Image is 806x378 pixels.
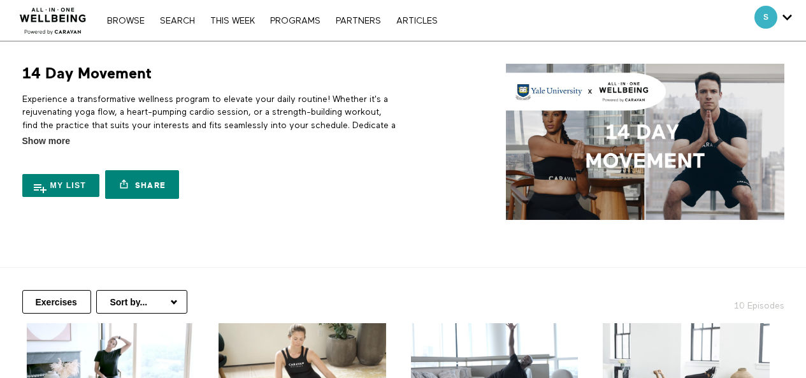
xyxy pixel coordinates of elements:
h2: 10 Episodes [654,290,792,312]
button: My list [22,174,100,197]
p: Experience a transformative wellness program to elevate your daily routine! Whether it's a rejuve... [22,93,399,157]
span: Show more [22,134,70,148]
h1: 14 Day Movement [22,64,152,84]
a: Search [154,17,201,25]
a: PARTNERS [329,17,387,25]
a: THIS WEEK [204,17,261,25]
img: 14 Day Movement [506,64,784,220]
nav: Primary [101,14,443,27]
a: ARTICLES [390,17,444,25]
a: Browse [101,17,151,25]
a: PROGRAMS [264,17,327,25]
a: Share [105,170,179,199]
